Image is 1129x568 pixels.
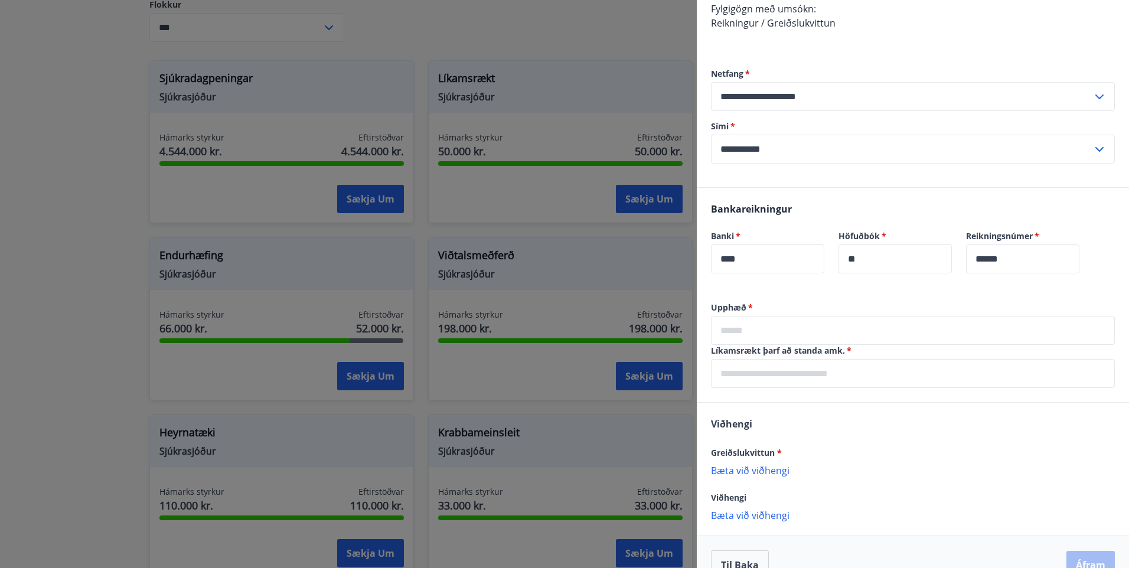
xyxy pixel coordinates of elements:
span: Fylgigögn með umsókn: [711,2,816,15]
label: Reikningsnúmer [966,230,1079,242]
span: Bankareikningur [711,203,792,216]
span: Reikningur / Greiðslukvittun [711,17,836,30]
div: Líkamsrækt þarf að standa amk. [711,359,1115,388]
label: Banki [711,230,824,242]
label: Sími [711,120,1115,132]
span: Viðhengi [711,492,746,503]
span: Viðhengi [711,417,752,430]
p: Bæta við viðhengi [711,509,1115,521]
label: Upphæð [711,302,1115,314]
label: Netfang [711,68,1115,80]
p: Bæta við viðhengi [711,464,1115,476]
label: Líkamsrækt þarf að standa amk. [711,345,1115,357]
div: Upphæð [711,316,1115,345]
label: Höfuðbók [838,230,952,242]
span: Greiðslukvittun [711,447,782,458]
